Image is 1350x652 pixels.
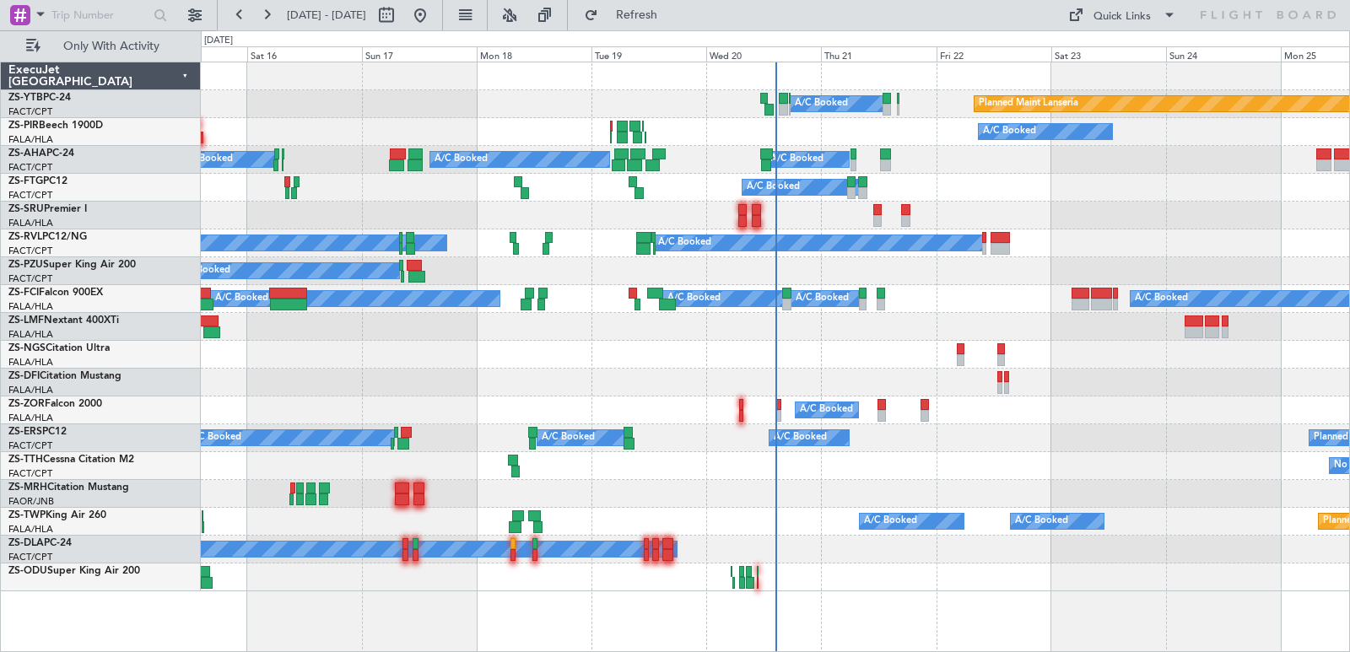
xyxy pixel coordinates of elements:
div: Tue 19 [591,46,706,62]
a: FALA/HLA [8,217,53,229]
button: Quick Links [1060,2,1185,29]
span: ZS-ODU [8,566,47,576]
button: Refresh [576,2,678,29]
span: ZS-MRH [8,482,47,493]
a: FALA/HLA [8,523,53,536]
a: ZS-FCIFalcon 900EX [8,288,103,298]
a: ZS-DLAPC-24 [8,538,72,548]
span: ZS-ERS [8,427,42,437]
span: ZS-FCI [8,288,39,298]
a: FALA/HLA [8,300,53,313]
div: Planned Maint Lanseria [979,91,1078,116]
div: [DATE] [204,34,233,48]
a: FAOR/JNB [8,495,54,508]
a: FALA/HLA [8,412,53,424]
div: A/C Booked [188,425,241,450]
a: FACT/CPT [8,439,52,452]
div: A/C Booked [177,258,230,283]
span: ZS-PIR [8,121,39,131]
button: Only With Activity [19,33,183,60]
a: ZS-ODUSuper King Air 200 [8,566,140,576]
a: FACT/CPT [8,105,52,118]
div: Sat 23 [1051,46,1166,62]
div: A/C Booked [747,175,800,200]
a: ZS-NGSCitation Ultra [8,343,110,353]
a: FALA/HLA [8,356,53,369]
span: ZS-RVL [8,232,42,242]
div: A/C Booked [1135,286,1188,311]
div: Sun 24 [1166,46,1281,62]
a: FACT/CPT [8,161,52,174]
div: Fri 22 [937,46,1051,62]
span: ZS-DFI [8,371,40,381]
span: ZS-PZU [8,260,43,270]
div: A/C Booked [435,147,488,172]
a: FALA/HLA [8,384,53,396]
div: Thu 21 [821,46,936,62]
div: A/C Booked [770,147,823,172]
a: FACT/CPT [8,245,52,257]
div: A/C Booked [864,509,917,534]
a: ZS-PZUSuper King Air 200 [8,260,136,270]
div: A/C Booked [180,147,233,172]
a: ZS-TTHCessna Citation M2 [8,455,134,465]
div: Quick Links [1093,8,1151,25]
a: FACT/CPT [8,467,52,480]
div: A/C Booked [667,286,721,311]
span: ZS-DLA [8,538,44,548]
a: FACT/CPT [8,189,52,202]
a: ZS-YTBPC-24 [8,93,71,103]
div: A/C Booked [800,397,853,423]
span: ZS-NGS [8,343,46,353]
div: Sat 16 [247,46,362,62]
a: ZS-FTGPC12 [8,176,67,186]
div: A/C Booked [795,91,848,116]
span: ZS-TTH [8,455,43,465]
a: ZS-PIRBeech 1900D [8,121,103,131]
a: FACT/CPT [8,272,52,285]
span: ZS-FTG [8,176,43,186]
div: A/C Booked [1015,509,1068,534]
a: FACT/CPT [8,551,52,563]
div: A/C Booked [658,230,711,256]
div: A/C Booked [774,425,827,450]
a: ZS-ZORFalcon 2000 [8,399,102,409]
div: Mon 18 [477,46,591,62]
div: Sun 17 [362,46,477,62]
span: ZS-ZOR [8,399,45,409]
div: A/C Booked [983,119,1036,144]
a: ZS-TWPKing Air 260 [8,510,106,520]
a: ZS-AHAPC-24 [8,148,74,159]
a: FALA/HLA [8,328,53,341]
span: ZS-YTB [8,93,43,103]
a: ZS-DFICitation Mustang [8,371,121,381]
a: FALA/HLA [8,133,53,146]
a: ZS-MRHCitation Mustang [8,482,129,493]
div: A/C Booked [215,286,268,311]
span: Refresh [602,9,672,21]
span: ZS-TWP [8,510,46,520]
a: ZS-LMFNextant 400XTi [8,315,119,326]
a: ZS-RVLPC12/NG [8,232,87,242]
a: ZS-SRUPremier I [8,204,87,214]
input: Trip Number [51,3,148,28]
span: ZS-AHA [8,148,46,159]
div: A/C Booked [796,286,849,311]
span: ZS-SRU [8,204,44,214]
a: ZS-ERSPC12 [8,427,67,437]
span: Only With Activity [44,40,178,52]
div: A/C Booked [542,425,595,450]
div: Wed 20 [706,46,821,62]
span: ZS-LMF [8,315,44,326]
span: [DATE] - [DATE] [287,8,366,23]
